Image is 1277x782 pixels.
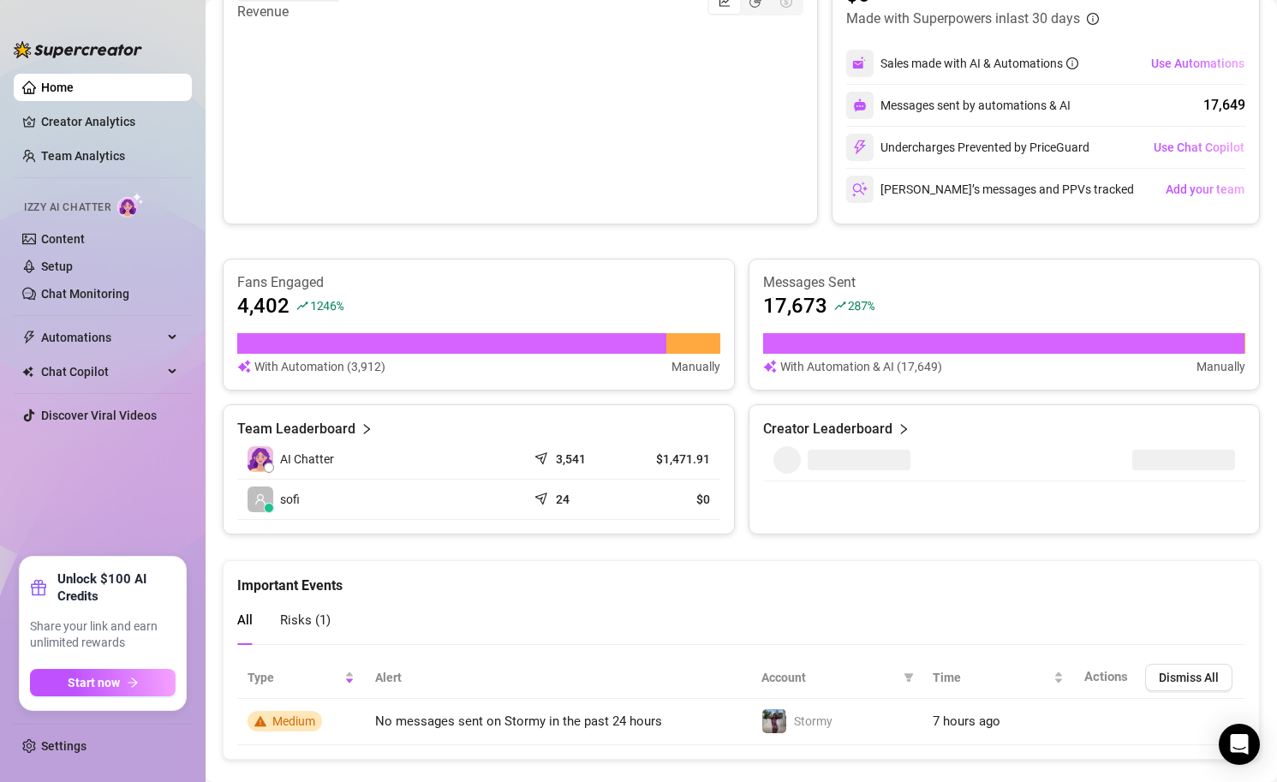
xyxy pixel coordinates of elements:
span: filter [900,665,917,690]
a: Discover Viral Videos [41,409,157,422]
a: Team Analytics [41,149,125,163]
span: Izzy AI Chatter [24,200,110,216]
span: Automations [41,324,163,351]
button: Use Automations [1150,50,1245,77]
article: Made with Superpowers in last 30 days [846,9,1080,29]
span: warning [254,715,266,727]
div: 17,649 [1203,95,1245,116]
span: Risks ( 1 ) [280,612,331,628]
img: svg%3e [763,357,777,376]
img: Chat Copilot [22,366,33,378]
span: rise [296,300,308,312]
a: Setup [41,260,73,273]
span: Stormy [794,714,832,728]
button: Use Chat Copilot [1153,134,1245,161]
span: Use Chat Copilot [1154,140,1244,154]
article: $0 [634,491,710,508]
article: Messages Sent [763,273,1246,292]
div: Sales made with AI & Automations [880,54,1078,73]
img: svg%3e [852,182,868,197]
span: Share your link and earn unlimited rewards [30,618,176,652]
article: With Automation & AI (17,649) [780,357,942,376]
article: Creator Leaderboard [763,419,892,439]
span: right [361,419,373,439]
a: Settings [41,739,87,753]
span: Chat Copilot [41,358,163,385]
span: rise [834,300,846,312]
img: Stormy [762,709,786,733]
article: 24 [556,491,570,508]
a: Creator Analytics [41,108,178,135]
th: Time [922,657,1074,699]
span: All [237,612,253,628]
img: svg%3e [237,357,251,376]
span: 287 % [848,297,874,313]
article: Team Leaderboard [237,419,355,439]
th: Alert [365,657,751,699]
th: Type [237,657,365,699]
article: Manually [1196,357,1245,376]
img: logo-BBDzfeDw.svg [14,41,142,58]
article: Revenue [237,2,340,22]
span: Dismiss All [1159,671,1219,684]
img: svg%3e [852,56,868,71]
span: user [254,493,266,505]
span: 7 hours ago [933,713,1000,729]
div: Messages sent by automations & AI [846,92,1071,119]
a: Content [41,232,85,246]
img: izzy-ai-chatter-avatar-DDCN_rTZ.svg [248,446,273,472]
span: send [534,488,552,505]
article: 4,402 [237,292,289,319]
span: Time [933,668,1050,687]
span: AI Chatter [280,450,334,469]
a: Home [41,81,74,94]
article: Manually [671,357,720,376]
article: Fans Engaged [237,273,720,292]
span: sofi [280,490,300,509]
article: With Automation (3,912) [254,357,385,376]
span: arrow-right [127,677,139,689]
span: thunderbolt [22,331,36,344]
article: 17,673 [763,292,827,319]
div: Open Intercom Messenger [1219,724,1260,765]
span: Medium [272,714,315,728]
article: $1,471.91 [634,451,710,468]
span: 1246 % [310,297,343,313]
span: send [534,448,552,465]
img: svg%3e [853,98,867,112]
div: [PERSON_NAME]’s messages and PPVs tracked [846,176,1134,203]
span: info-circle [1066,57,1078,69]
button: Add your team [1165,176,1245,203]
button: Start nowarrow-right [30,669,176,696]
button: Dismiss All [1145,664,1232,691]
img: AI Chatter [117,193,144,218]
span: Type [248,668,341,687]
span: Use Automations [1151,57,1244,70]
article: 3,541 [556,451,586,468]
span: No messages sent on Stormy in the past 24 hours [375,713,662,729]
div: Undercharges Prevented by PriceGuard [846,134,1089,161]
strong: Unlock $100 AI Credits [57,570,176,605]
span: Add your team [1166,182,1244,196]
span: Actions [1084,669,1128,684]
span: Account [761,668,897,687]
div: Important Events [237,561,1245,596]
a: Chat Monitoring [41,287,129,301]
span: info-circle [1087,13,1099,25]
span: Start now [68,676,120,689]
span: filter [904,672,914,683]
img: svg%3e [852,140,868,155]
span: right [898,419,910,439]
span: gift [30,579,47,596]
